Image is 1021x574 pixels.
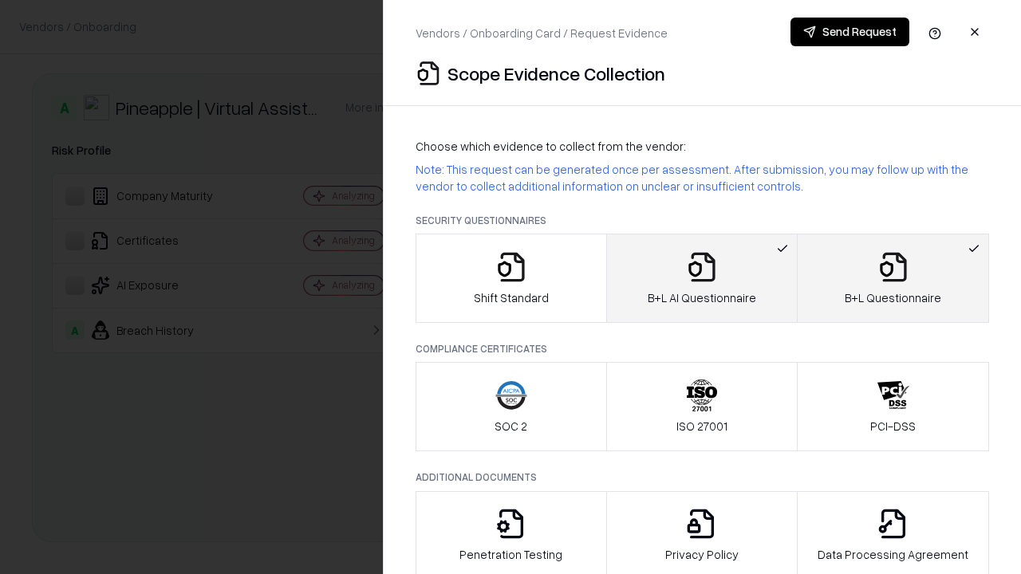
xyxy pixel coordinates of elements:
[474,289,549,306] p: Shift Standard
[416,214,989,227] p: Security Questionnaires
[818,546,968,563] p: Data Processing Agreement
[665,546,739,563] p: Privacy Policy
[606,362,798,451] button: ISO 27001
[790,18,909,46] button: Send Request
[797,362,989,451] button: PCI-DSS
[495,418,527,434] p: SOC 2
[676,418,727,434] p: ISO 27001
[797,234,989,323] button: B+L Questionnaire
[606,234,798,323] button: B+L AI Questionnaire
[447,61,665,86] p: Scope Evidence Collection
[416,161,989,195] p: Note: This request can be generated once per assessment. After submission, you may follow up with...
[648,289,756,306] p: B+L AI Questionnaire
[416,362,607,451] button: SOC 2
[416,138,989,155] p: Choose which evidence to collect from the vendor:
[845,289,941,306] p: B+L Questionnaire
[416,470,989,484] p: Additional Documents
[459,546,562,563] p: Penetration Testing
[416,342,989,356] p: Compliance Certificates
[870,418,916,434] p: PCI-DSS
[416,25,668,41] p: Vendors / Onboarding Card / Request Evidence
[416,234,607,323] button: Shift Standard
